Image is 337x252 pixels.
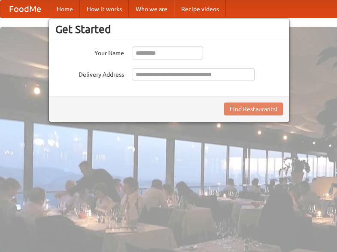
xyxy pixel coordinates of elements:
[55,68,124,79] label: Delivery Address
[0,0,50,18] a: FoodMe
[129,0,174,18] a: Who we are
[50,0,80,18] a: Home
[55,23,283,36] h3: Get Started
[174,0,226,18] a: Recipe videos
[80,0,129,18] a: How it works
[224,103,283,115] button: Find Restaurants!
[55,47,124,57] label: Your Name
